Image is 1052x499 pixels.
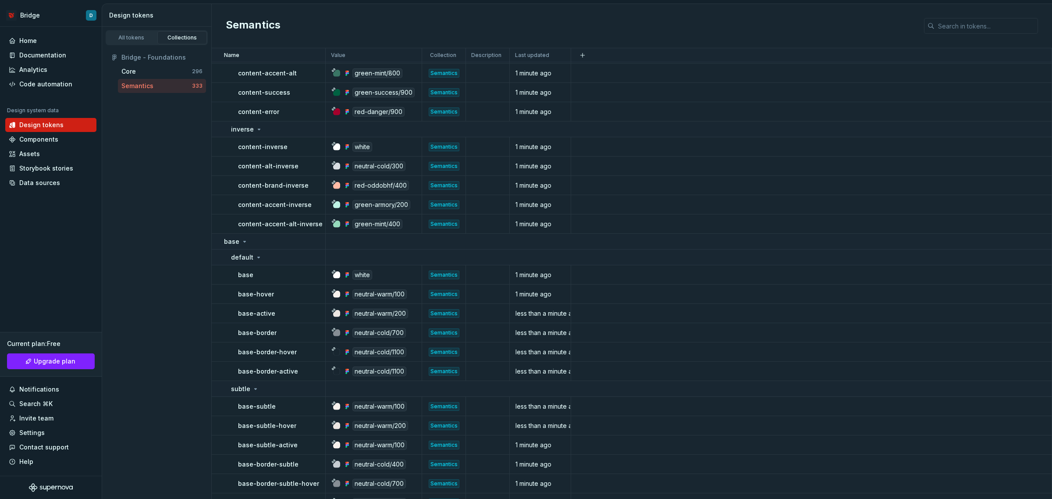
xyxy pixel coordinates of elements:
[238,421,296,430] p: base-subtle-hover
[19,178,60,187] div: Data sources
[352,479,406,488] div: neutral-cold/700
[109,11,208,20] div: Design tokens
[224,52,239,59] p: Name
[510,290,570,299] div: 1 minute ago
[510,181,570,190] div: 1 minute ago
[2,6,100,25] button: BridgeD
[935,18,1038,34] input: Search in tokens...
[5,48,96,62] a: Documentation
[510,200,570,209] div: 1 minute ago
[238,107,279,116] p: content-error
[19,65,47,74] div: Analytics
[510,69,570,78] div: 1 minute ago
[238,271,253,279] p: base
[19,121,64,129] div: Design tokens
[7,107,59,114] div: Design system data
[429,290,459,299] div: Semantics
[352,347,406,357] div: neutral-cold/1100
[429,181,459,190] div: Semantics
[121,53,203,62] div: Bridge - Foundations
[352,161,405,171] div: neutral-cold/300
[110,34,153,41] div: All tokens
[429,348,459,356] div: Semantics
[352,421,408,431] div: neutral-warm/200
[429,367,459,376] div: Semantics
[352,367,406,376] div: neutral-cold/1100
[510,220,570,228] div: 1 minute ago
[19,457,33,466] div: Help
[5,147,96,161] a: Assets
[429,107,459,116] div: Semantics
[121,82,153,90] div: Semantics
[429,421,459,430] div: Semantics
[19,150,40,158] div: Assets
[19,80,72,89] div: Code automation
[238,69,297,78] p: content-accent-alt
[352,402,407,411] div: neutral-warm/100
[238,181,309,190] p: content-brand-inverse
[89,12,93,19] div: D
[5,118,96,132] a: Design tokens
[515,52,549,59] p: Last updated
[238,402,276,411] p: base-subtle
[238,479,319,488] p: base-border-subtle-hover
[510,460,570,469] div: 1 minute ago
[352,200,410,210] div: green-armory/200
[352,289,407,299] div: neutral-warm/100
[430,52,456,59] p: Collection
[224,237,239,246] p: base
[510,107,570,116] div: 1 minute ago
[429,271,459,279] div: Semantics
[238,143,288,151] p: content-inverse
[231,125,254,134] p: inverse
[5,411,96,425] a: Invite team
[352,219,402,229] div: green-mint/400
[5,455,96,469] button: Help
[352,88,415,97] div: green-success/900
[510,367,570,376] div: less than a minute ago
[118,79,206,93] button: Semantics333
[510,143,570,151] div: 1 minute ago
[352,309,408,318] div: neutral-warm/200
[429,460,459,469] div: Semantics
[231,253,253,262] p: default
[238,367,298,376] p: base-border-active
[238,200,312,209] p: content-accent-inverse
[429,200,459,209] div: Semantics
[352,142,372,152] div: white
[5,161,96,175] a: Storybook stories
[118,64,206,78] button: Core296
[7,353,95,369] a: Upgrade plan
[429,88,459,97] div: Semantics
[192,68,203,75] div: 296
[429,162,459,171] div: Semantics
[510,421,570,430] div: less than a minute ago
[20,11,40,20] div: Bridge
[429,441,459,449] div: Semantics
[429,328,459,337] div: Semantics
[238,348,297,356] p: base-border-hover
[231,385,250,393] p: subtle
[29,483,73,492] svg: Supernova Logo
[510,88,570,97] div: 1 minute ago
[238,290,274,299] p: base-hover
[238,162,299,171] p: content-alt-inverse
[510,328,570,337] div: less than a minute ago
[471,52,501,59] p: Description
[7,339,95,348] div: Current plan : Free
[510,441,570,449] div: 1 minute ago
[429,479,459,488] div: Semantics
[238,88,290,97] p: content-success
[19,36,37,45] div: Home
[6,10,17,21] img: 3f850d6b-8361-4b34-8a82-b945b4d8a89b.png
[5,77,96,91] a: Code automation
[429,143,459,151] div: Semantics
[352,68,402,78] div: green-mint/800
[352,440,407,450] div: neutral-warm/100
[19,164,73,173] div: Storybook stories
[352,328,406,338] div: neutral-cold/700
[429,309,459,318] div: Semantics
[238,220,323,228] p: content-accent-alt-inverse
